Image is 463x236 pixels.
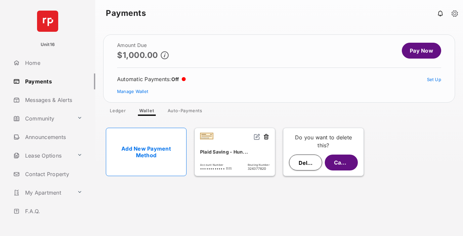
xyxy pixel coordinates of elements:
[105,108,131,116] a: Ledger
[289,155,322,170] button: Delete
[134,108,160,116] a: Wallet
[11,203,95,219] a: F.A.Q.
[106,128,187,176] a: Add New Payment Method
[11,185,74,201] a: My Apartment
[41,41,55,48] p: Unit16
[11,111,74,126] a: Community
[248,166,270,170] span: 324377820
[106,9,146,17] strong: Payments
[289,133,358,149] p: Do you want to delete this?
[11,55,95,71] a: Home
[11,166,95,182] a: Contact Property
[37,11,58,32] img: svg+xml;base64,PHN2ZyB4bWxucz0iaHR0cDovL3d3dy53My5vcmcvMjAwMC9zdmciIHdpZHRoPSI2NCIgaGVpZ2h0PSI2NC...
[11,148,74,164] a: Lease Options
[254,133,260,140] img: svg+xml;base64,PHN2ZyB2aWV3Qm94PSIwIDAgMjQgMjQiIHdpZHRoPSIxNiIgaGVpZ2h0PSIxNiIgZmlsbD0ibm9uZSIgeG...
[117,43,169,48] h2: Amount Due
[325,155,358,170] button: Cancel
[162,108,208,116] a: Auto-Payments
[117,76,186,82] div: Automatic Payments :
[117,51,158,60] p: $1,000.00
[11,92,95,108] a: Messages & Alerts
[11,129,95,145] a: Announcements
[200,146,270,157] div: Plaid Saving - Hun...
[248,163,270,166] span: Routing Number
[11,73,95,89] a: Payments
[200,166,232,170] span: •••••••••••• 1111
[117,89,148,94] a: Manage Wallet
[334,159,352,166] span: Cancel
[200,163,232,166] span: Account Number
[171,76,179,82] span: Off
[427,77,442,82] a: Set Up
[299,160,316,166] span: Delete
